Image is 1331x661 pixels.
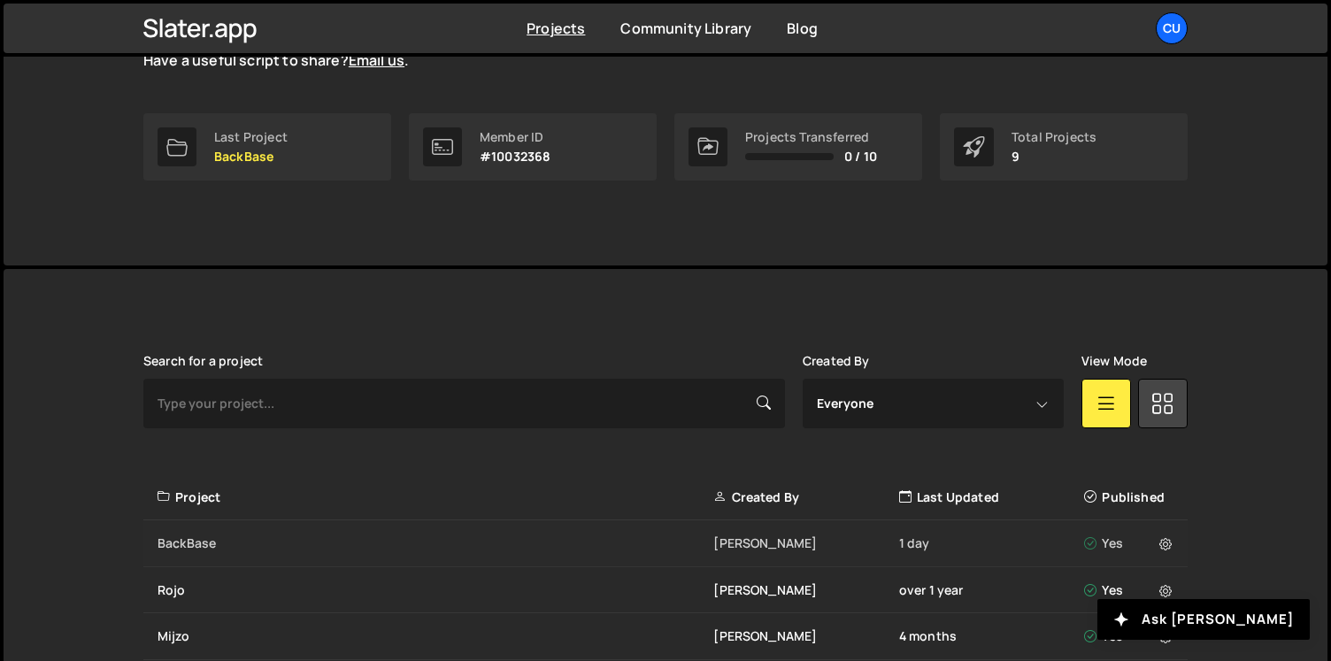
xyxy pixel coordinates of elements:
[214,150,288,164] p: BackBase
[143,613,1188,660] a: Mijzo [PERSON_NAME] 4 months Yes
[158,488,713,506] div: Project
[844,150,877,164] span: 0 / 10
[745,130,877,144] div: Projects Transferred
[713,488,898,506] div: Created By
[1012,150,1096,164] p: 9
[158,581,713,599] div: Rojo
[713,534,898,552] div: [PERSON_NAME]
[349,50,404,70] a: Email us
[158,534,713,552] div: BackBase
[803,354,870,368] label: Created By
[1097,599,1310,640] button: Ask [PERSON_NAME]
[620,19,751,38] a: Community Library
[143,379,785,428] input: Type your project...
[214,130,288,144] div: Last Project
[1012,130,1096,144] div: Total Projects
[1084,534,1177,552] div: Yes
[143,354,263,368] label: Search for a project
[899,581,1084,599] div: over 1 year
[787,19,818,38] a: Blog
[1084,627,1177,645] div: Yes
[143,520,1188,567] a: BackBase [PERSON_NAME] 1 day Yes
[713,627,898,645] div: [PERSON_NAME]
[480,150,550,164] p: #10032368
[899,534,1084,552] div: 1 day
[143,567,1188,614] a: Rojo [PERSON_NAME] over 1 year Yes
[1081,354,1147,368] label: View Mode
[899,488,1084,506] div: Last Updated
[713,581,898,599] div: [PERSON_NAME]
[1156,12,1188,44] a: Cu
[143,113,391,181] a: Last Project BackBase
[480,130,550,144] div: Member ID
[899,627,1084,645] div: 4 months
[1084,488,1177,506] div: Published
[527,19,585,38] a: Projects
[1084,581,1177,599] div: Yes
[158,627,713,645] div: Mijzo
